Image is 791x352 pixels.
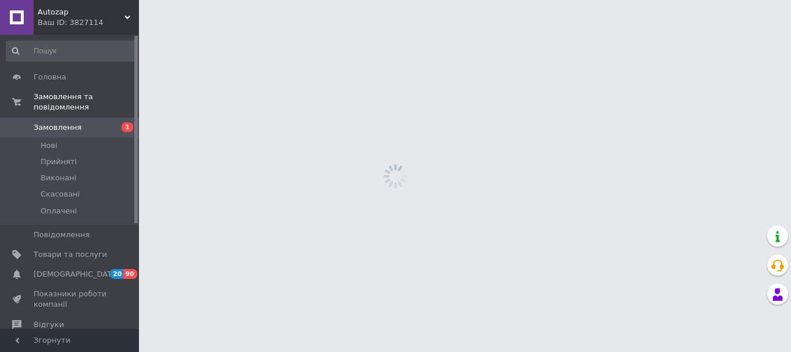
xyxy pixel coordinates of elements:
span: Autozap [38,7,124,17]
span: Виконані [41,173,76,183]
span: Показники роботи компанії [34,289,107,310]
span: Скасовані [41,189,80,199]
span: Прийняті [41,157,76,167]
span: Товари та послуги [34,249,107,260]
span: 90 [123,269,137,279]
span: 20 [110,269,123,279]
span: Відгуки [34,320,64,330]
span: [DEMOGRAPHIC_DATA] [34,269,119,280]
span: Нові [41,140,57,151]
span: Замовлення та повідомлення [34,92,139,113]
span: Головна [34,72,66,82]
span: Оплачені [41,206,77,216]
span: 1 [122,122,133,132]
span: Повідомлення [34,230,90,240]
input: Пошук [6,41,137,61]
div: Ваш ID: 3827114 [38,17,139,28]
span: Замовлення [34,122,82,133]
